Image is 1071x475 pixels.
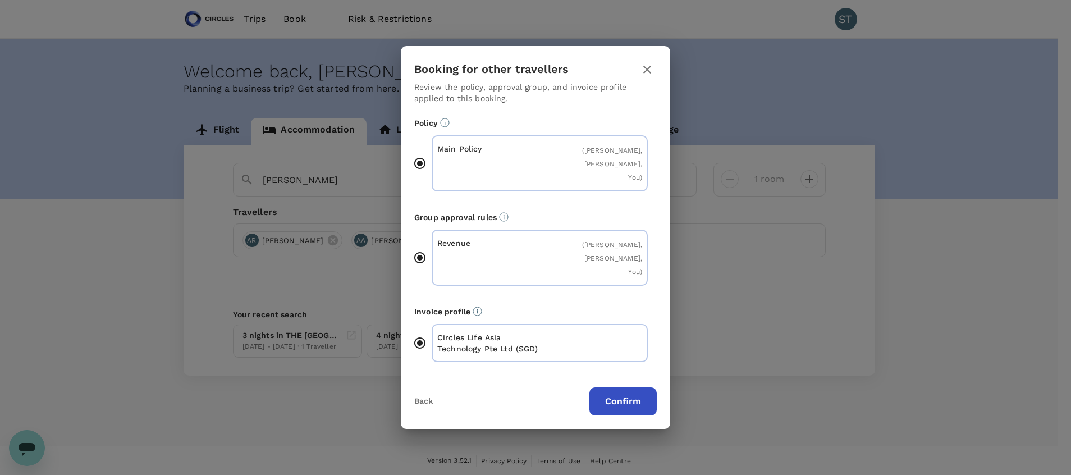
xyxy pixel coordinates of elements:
p: Circles Life Asia Technology Pte Ltd (SGD) [437,332,540,354]
h3: Booking for other travellers [414,63,569,76]
p: Main Policy [437,143,540,154]
span: ( [PERSON_NAME], [PERSON_NAME], You ) [582,241,642,276]
p: Review the policy, approval group, and invoice profile applied to this booking. [414,81,657,104]
svg: The payment currency and company information are based on the selected invoice profile. [473,307,482,316]
p: Invoice profile [414,306,657,317]
button: Confirm [589,387,657,415]
p: Revenue [437,237,540,249]
svg: Booking restrictions are based on the selected travel policy. [440,118,450,127]
span: ( [PERSON_NAME], [PERSON_NAME], You ) [582,147,642,181]
p: Group approval rules [414,212,657,223]
button: Back [414,397,433,406]
svg: Default approvers or custom approval rules (if available) are based on the user group. [499,212,509,222]
p: Policy [414,117,657,129]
